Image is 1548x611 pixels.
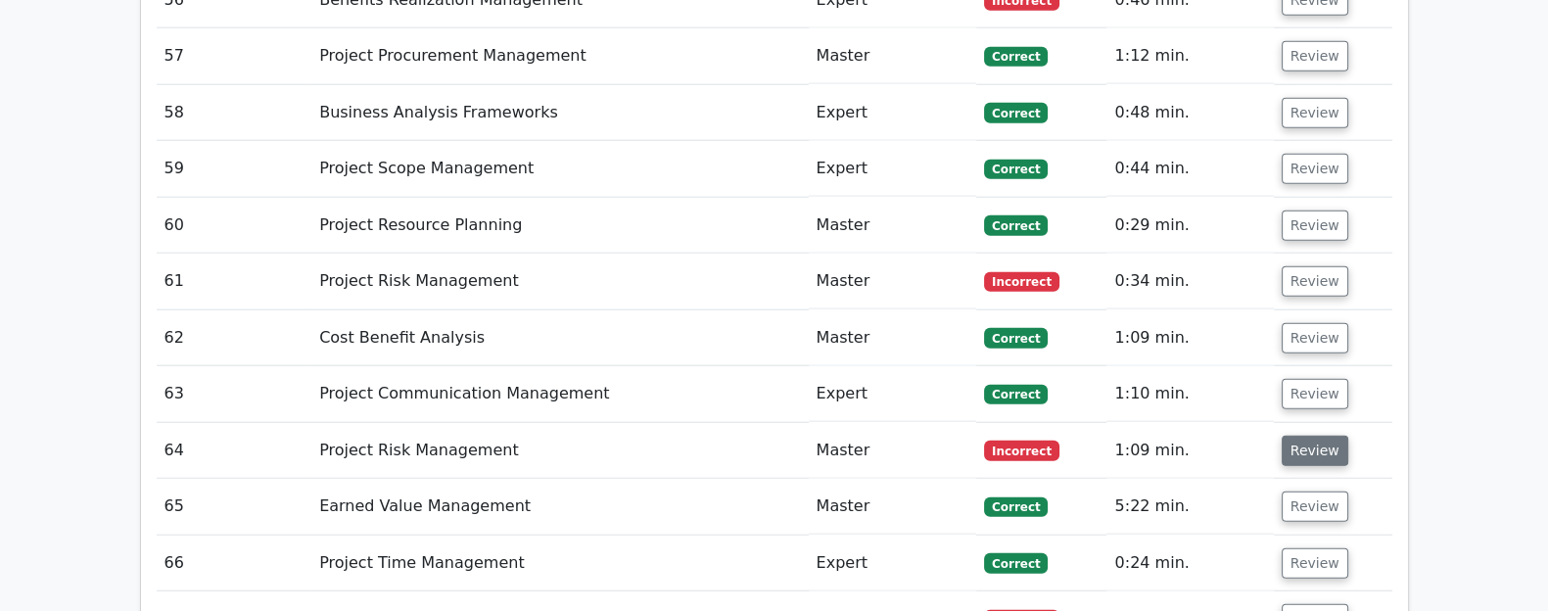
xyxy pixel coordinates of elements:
[311,254,808,309] td: Project Risk Management
[984,215,1048,235] span: Correct
[157,85,312,141] td: 58
[809,28,976,84] td: Master
[311,85,808,141] td: Business Analysis Frameworks
[157,310,312,366] td: 62
[1106,198,1273,254] td: 0:29 min.
[1106,423,1273,479] td: 1:09 min.
[984,103,1048,122] span: Correct
[1106,28,1273,84] td: 1:12 min.
[1282,492,1348,522] button: Review
[1106,536,1273,591] td: 0:24 min.
[311,310,808,366] td: Cost Benefit Analysis
[984,553,1048,573] span: Correct
[1106,254,1273,309] td: 0:34 min.
[809,423,976,479] td: Master
[311,28,808,84] td: Project Procurement Management
[157,536,312,591] td: 66
[1282,379,1348,409] button: Review
[157,141,312,197] td: 59
[1282,98,1348,128] button: Review
[984,497,1048,517] span: Correct
[1106,85,1273,141] td: 0:48 min.
[1282,154,1348,184] button: Review
[1106,366,1273,422] td: 1:10 min.
[311,536,808,591] td: Project Time Management
[984,441,1059,460] span: Incorrect
[311,423,808,479] td: Project Risk Management
[311,479,808,535] td: Earned Value Management
[1106,479,1273,535] td: 5:22 min.
[984,47,1048,67] span: Correct
[157,366,312,422] td: 63
[809,536,976,591] td: Expert
[809,310,976,366] td: Master
[157,423,312,479] td: 64
[1282,548,1348,579] button: Review
[809,366,976,422] td: Expert
[157,198,312,254] td: 60
[984,385,1048,404] span: Correct
[809,198,976,254] td: Master
[1282,323,1348,353] button: Review
[1282,266,1348,297] button: Review
[1282,211,1348,241] button: Review
[311,366,808,422] td: Project Communication Management
[984,272,1059,292] span: Incorrect
[1106,141,1273,197] td: 0:44 min.
[1282,41,1348,71] button: Review
[157,28,312,84] td: 57
[809,141,976,197] td: Expert
[157,479,312,535] td: 65
[984,328,1048,348] span: Correct
[809,254,976,309] td: Master
[1106,310,1273,366] td: 1:09 min.
[1282,436,1348,466] button: Review
[809,85,976,141] td: Expert
[809,479,976,535] td: Master
[311,141,808,197] td: Project Scope Management
[157,254,312,309] td: 61
[311,198,808,254] td: Project Resource Planning
[984,160,1048,179] span: Correct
